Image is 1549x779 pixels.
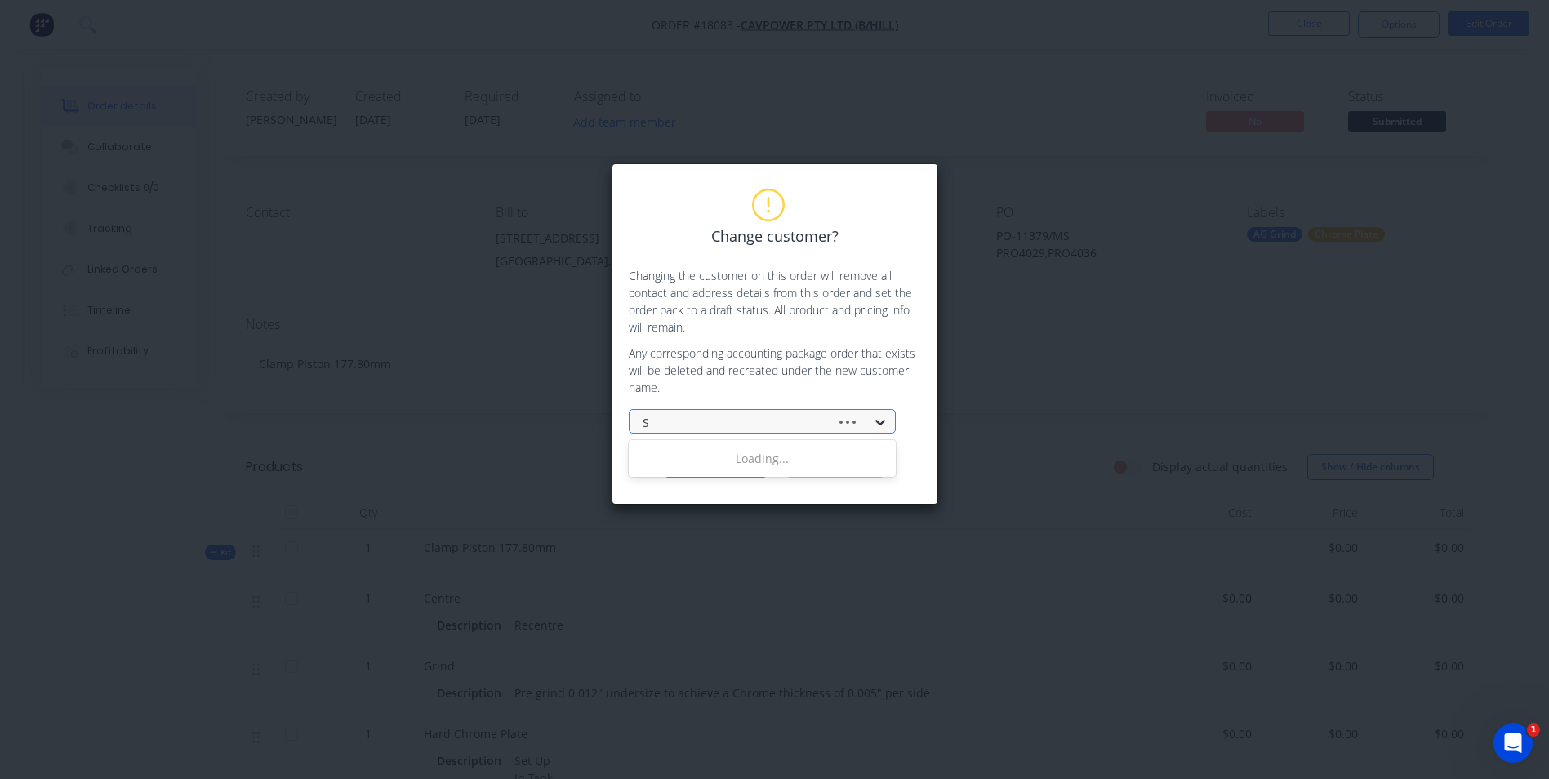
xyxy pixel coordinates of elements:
p: Any corresponding accounting package order that exists will be deleted and recreated under the ne... [629,345,921,396]
span: Change customer? [711,225,839,247]
p: Changing the customer on this order will remove all contact and address details from this order a... [629,267,921,336]
span: 1 [1527,723,1540,737]
div: Loading... [629,443,896,474]
iframe: Intercom live chat [1493,723,1533,763]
